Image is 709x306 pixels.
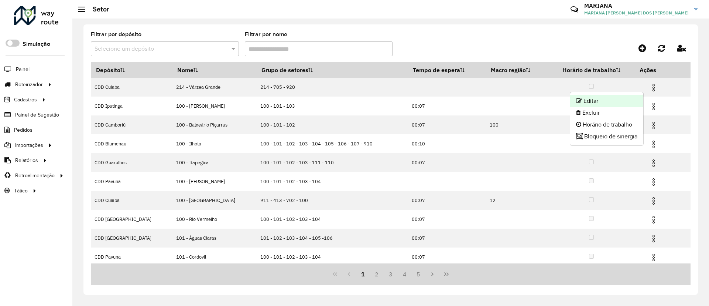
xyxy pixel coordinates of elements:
td: 00:07 [408,115,486,134]
li: Bloqueio de sinergia [570,131,643,142]
td: 100 - 101 - 102 - 103 - 104 [256,210,408,229]
span: Relatórios [15,157,38,164]
td: CDD Guarulhos [91,153,172,172]
td: 100 - Ilhota [172,134,256,153]
td: 100 - [PERSON_NAME] [172,97,256,115]
span: Painel de Sugestão [15,111,59,119]
td: 100 - Rio Vermelho [172,210,256,229]
span: Cadastros [14,96,37,104]
th: Ações [634,62,679,78]
td: CDD Pavuna [91,172,172,191]
td: 00:07 [408,153,486,172]
button: 5 [412,267,426,281]
td: 214 - 705 - 920 [256,78,408,97]
span: MARIANA [PERSON_NAME] DOS [PERSON_NAME] [584,10,689,16]
td: 00:07 [408,248,486,266]
td: 100 - 101 - 102 - 103 - 111 - 110 [256,153,408,172]
td: 00:07 [408,210,486,229]
td: CDD [GEOGRAPHIC_DATA] [91,210,172,229]
td: CDD Cuiaba [91,191,172,210]
td: 101 - Cordovil [172,248,256,266]
td: CDD Camboriú [91,115,172,134]
td: 100 - Itapegica [172,153,256,172]
a: Contato Rápido [566,1,582,17]
td: CDD [GEOGRAPHIC_DATA] [91,229,172,248]
td: 00:10 [408,134,486,153]
td: 100 - Balneário Piçarras [172,115,256,134]
span: Retroalimentação [15,172,55,179]
td: 100 - 101 - 102 - 103 - 104 - 105 - 106 - 107 - 910 [256,134,408,153]
button: Next Page [425,267,439,281]
span: Importações [15,141,43,149]
label: Filtrar por depósito [91,30,141,39]
td: 100 - 101 - 102 [256,115,408,134]
span: Pedidos [14,126,32,134]
td: 911 - 413 - 702 - 100 [256,191,408,210]
button: Last Page [439,267,453,281]
td: 101 - 102 - 103 - 104 - 105 -106 [256,229,408,248]
td: 00:07 [408,191,486,210]
button: 1 [356,267,370,281]
td: 00:07 [408,229,486,248]
td: 100 - 101 - 102 - 103 - 104 [256,172,408,191]
th: Tempo de espera [408,62,486,78]
button: 3 [384,267,398,281]
li: Horário de trabalho [570,119,643,131]
span: Tático [14,187,28,195]
button: 2 [370,267,384,281]
th: Horário de trabalho [548,62,634,78]
td: 101 - Águas Claras [172,229,256,248]
li: Editar [570,95,643,107]
label: Filtrar por nome [245,30,287,39]
button: 4 [398,267,412,281]
td: 100 - 101 - 103 [256,97,408,115]
td: CDD Cuiaba [91,78,172,97]
h2: Setor [85,5,109,13]
td: 00:07 [408,97,486,115]
th: Macro região [486,62,549,78]
span: Roteirizador [15,81,43,88]
label: Simulação [23,40,50,48]
td: CDD Blumenau [91,134,172,153]
th: Depósito [91,62,172,78]
h3: MARIANA [584,2,689,9]
td: 214 - Várzea Grande [172,78,256,97]
td: CDD Pavuna [91,248,172,266]
td: 100 - [PERSON_NAME] [172,172,256,191]
td: CDD Ipatinga [91,97,172,115]
td: 100 [486,115,549,134]
td: 12 [486,191,549,210]
th: Nome [172,62,256,78]
th: Grupo de setores [256,62,408,78]
td: 100 - [GEOGRAPHIC_DATA] [172,191,256,210]
li: Excluir [570,107,643,119]
td: 100 - 101 - 102 - 103 - 104 [256,248,408,266]
span: Painel [16,65,30,73]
